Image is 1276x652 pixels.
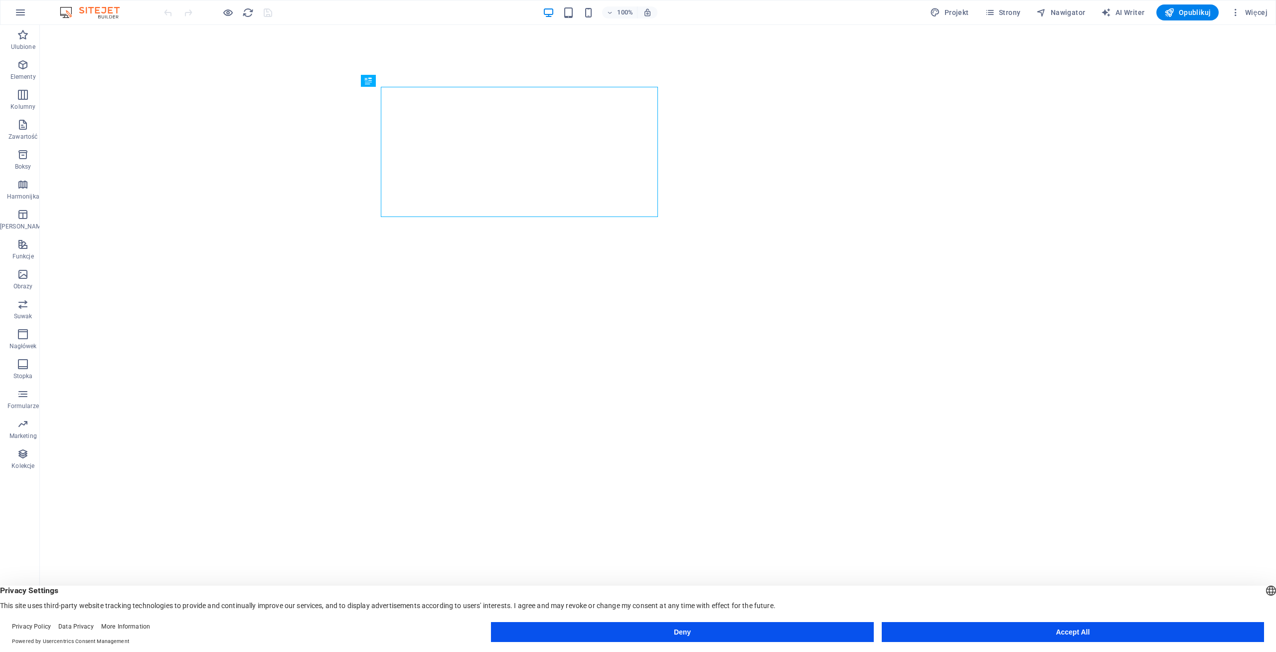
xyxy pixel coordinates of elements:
[222,6,234,18] button: Kliknij tutaj, aby wyjść z trybu podglądu i kontynuować edycję
[13,282,33,290] p: Obrazy
[13,372,33,380] p: Stopka
[242,7,254,18] i: Przeładuj stronę
[9,342,37,350] p: Nagłówek
[602,6,638,18] button: 100%
[10,73,36,81] p: Elementy
[1231,7,1268,17] span: Więcej
[1227,4,1272,20] button: Więcej
[617,6,633,18] h6: 100%
[643,8,652,17] i: Po zmianie rozmiaru automatycznie dostosowuje poziom powiększenia do wybranego urządzenia.
[9,432,37,440] p: Marketing
[1156,4,1219,20] button: Opublikuj
[1032,4,1089,20] button: Nawigator
[985,7,1021,17] span: Strony
[11,462,34,470] p: Kolekcje
[15,163,31,171] p: Boksy
[1097,4,1148,20] button: AI Writer
[12,252,34,260] p: Funkcje
[1036,7,1085,17] span: Nawigator
[14,312,32,320] p: Suwak
[10,103,35,111] p: Kolumny
[1101,7,1144,17] span: AI Writer
[11,43,35,51] p: Ulubione
[926,4,972,20] div: Projekt (Ctrl+Alt+Y)
[930,7,968,17] span: Projekt
[7,193,39,201] p: Harmonijka
[7,402,39,410] p: Formularze
[57,6,132,18] img: Editor Logo
[8,133,37,141] p: Zawartość
[981,4,1025,20] button: Strony
[242,6,254,18] button: reload
[1164,7,1211,17] span: Opublikuj
[926,4,972,20] button: Projekt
